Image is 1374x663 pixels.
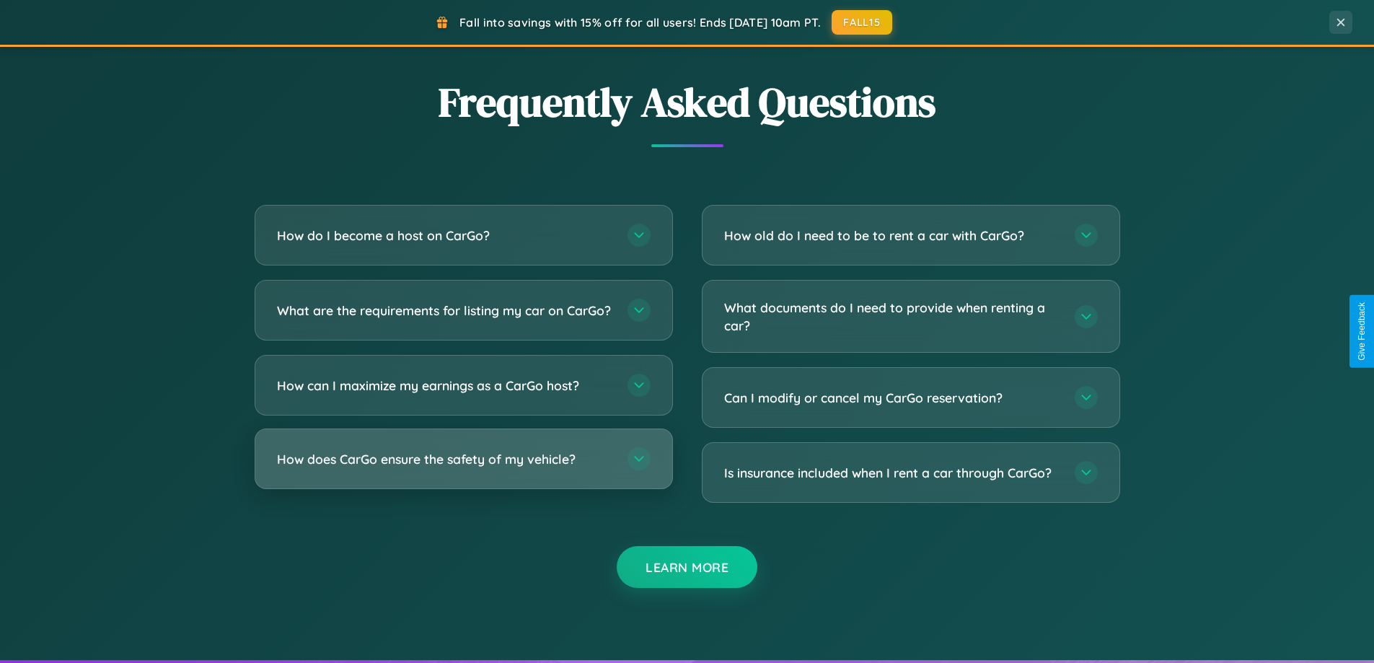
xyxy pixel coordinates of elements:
[832,10,892,35] button: FALL15
[255,74,1120,130] h2: Frequently Asked Questions
[277,450,613,468] h3: How does CarGo ensure the safety of my vehicle?
[724,464,1060,482] h3: Is insurance included when I rent a car through CarGo?
[1357,302,1367,361] div: Give Feedback
[277,227,613,245] h3: How do I become a host on CarGo?
[459,15,821,30] span: Fall into savings with 15% off for all users! Ends [DATE] 10am PT.
[277,302,613,320] h3: What are the requirements for listing my car on CarGo?
[724,299,1060,334] h3: What documents do I need to provide when renting a car?
[724,227,1060,245] h3: How old do I need to be to rent a car with CarGo?
[617,546,757,588] button: Learn More
[724,389,1060,407] h3: Can I modify or cancel my CarGo reservation?
[277,377,613,395] h3: How can I maximize my earnings as a CarGo host?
